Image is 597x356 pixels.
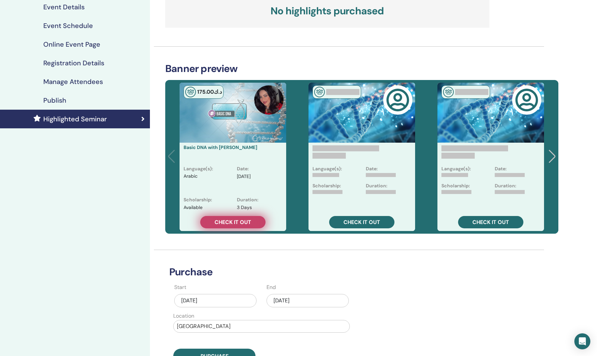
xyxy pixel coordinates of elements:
[329,216,394,228] a: Check it out
[43,78,103,86] h4: Manage Attendees
[215,219,251,226] span: Check it out
[312,165,342,172] p: Language(s):
[237,173,251,180] p: [DATE]
[267,283,276,291] label: End
[43,115,107,123] h4: Highlighted Seminar
[43,59,104,67] h4: Registration Details
[515,88,538,112] img: user-circle-regular.svg
[366,165,378,172] p: Date:
[314,87,325,97] img: In-Person Seminar
[43,22,93,30] h4: Event Schedule
[174,283,186,291] label: Start
[443,87,454,97] img: In-Person Seminar
[185,87,196,97] img: In-Person Seminar
[237,196,259,203] p: Duration :
[184,144,257,150] a: Basic DNA with [PERSON_NAME]
[495,165,507,172] p: Date:
[441,165,471,172] p: Language(s):
[43,3,85,11] h4: Event Details
[343,219,380,226] span: Check it out
[574,333,590,349] div: Open Intercom Messenger
[458,216,523,228] a: Check it out
[197,88,222,95] span: د.ك 175 .00
[174,294,257,307] div: [DATE]
[184,196,212,203] p: Scholarship :
[43,40,100,48] h4: Online Event Page
[254,85,284,115] img: default.jpg
[184,173,198,191] p: Arabic
[312,182,341,189] p: Scholarship:
[43,96,66,104] h4: Publish
[386,88,409,112] img: user-circle-regular.svg
[267,294,349,307] div: [DATE]
[184,165,213,172] p: Language(s) :
[165,266,489,278] h3: Purchase
[472,219,509,226] span: Check it out
[237,165,249,172] p: Date :
[237,204,252,211] p: 3 Days
[441,182,470,189] p: Scholarship:
[200,216,266,228] a: Check it out
[165,63,558,75] h3: Banner preview
[495,182,516,189] p: Duration:
[184,204,203,211] p: Available
[173,312,194,320] label: Location
[366,182,387,189] p: Duration:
